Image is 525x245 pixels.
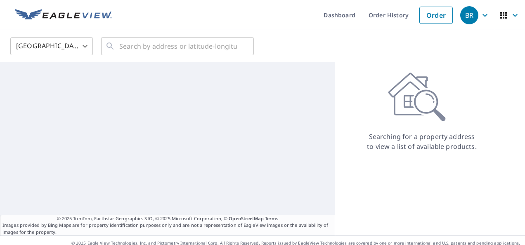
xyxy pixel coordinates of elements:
span: © 2025 TomTom, Earthstar Geographics SIO, © 2025 Microsoft Corporation, © [57,215,279,222]
div: [GEOGRAPHIC_DATA] [10,35,93,58]
a: OpenStreetMap [229,215,263,221]
p: Searching for a property address to view a list of available products. [367,132,477,151]
a: Order [419,7,453,24]
input: Search by address or latitude-longitude [119,35,237,58]
a: Terms [265,215,279,221]
div: BR [460,6,478,24]
img: EV Logo [15,9,112,21]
